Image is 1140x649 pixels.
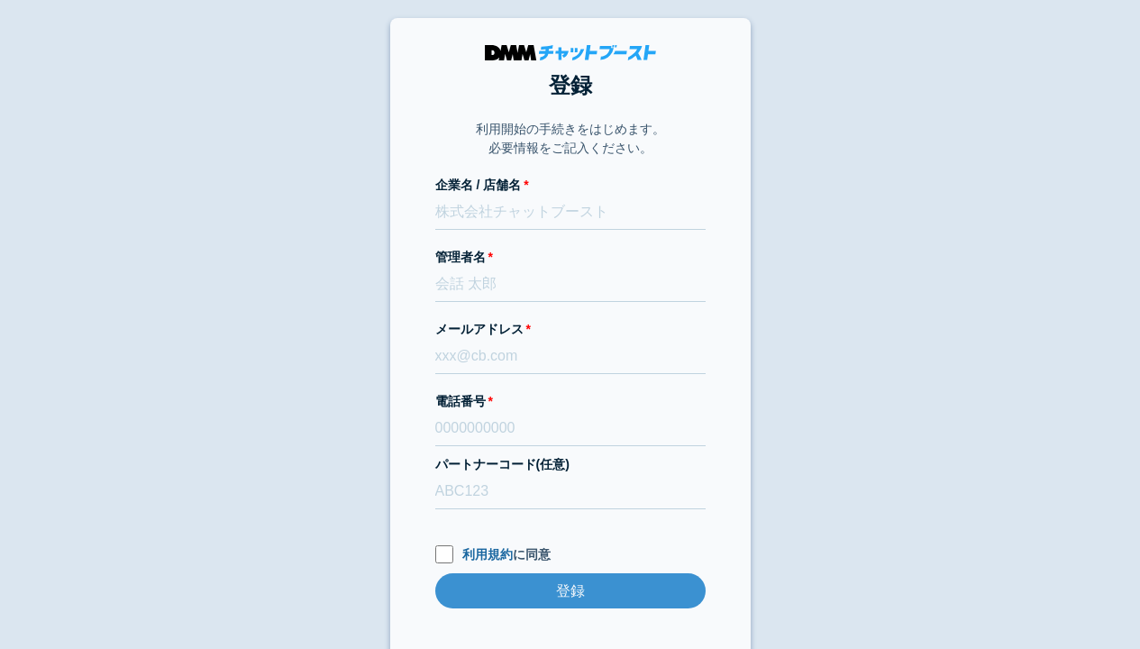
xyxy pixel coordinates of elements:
[435,195,706,230] input: 株式会社チャットブースト
[435,474,706,509] input: ABC123
[476,120,665,158] p: 利用開始の手続きをはじめます。 必要情報をご記入ください。
[435,392,706,411] label: 電話番号
[435,545,453,563] input: 利用規約に同意
[435,320,706,339] label: メールアドレス
[435,411,706,446] input: 0000000000
[435,339,706,374] input: xxx@cb.com
[435,248,706,267] label: 管理者名
[462,547,513,562] a: 利用規約
[435,545,706,564] label: に同意
[485,45,656,60] img: DMMチャットブースト
[435,573,706,608] input: 登録
[435,455,706,474] label: パートナーコード(任意)
[435,69,706,102] h1: 登録
[435,176,706,195] label: 企業名 / 店舗名
[435,267,706,302] input: 会話 太郎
